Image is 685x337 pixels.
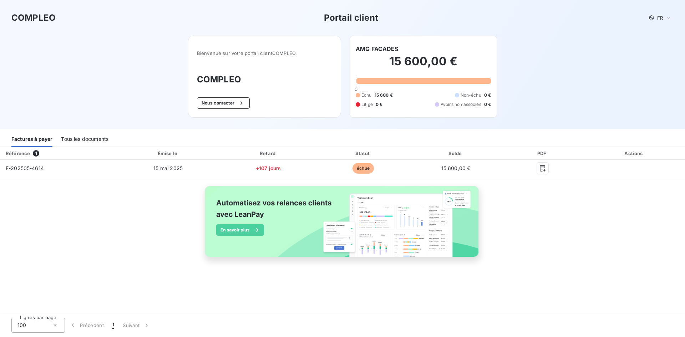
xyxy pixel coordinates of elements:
div: Factures à payer [11,132,52,147]
h3: COMPLEO [197,73,332,86]
img: banner [198,182,487,269]
span: 100 [17,322,26,329]
span: 0 € [484,101,491,108]
button: Suivant [118,318,154,333]
span: +107 jours [256,165,281,171]
span: 0 [355,86,357,92]
div: Référence [6,150,30,156]
div: Retard [222,150,315,157]
span: F-202505-4614 [6,165,44,171]
span: Échu [361,92,372,98]
span: 15 mai 2025 [153,165,183,171]
button: Précédent [65,318,108,333]
span: 15 600 € [375,92,393,98]
button: 1 [108,318,118,333]
div: PDF [503,150,582,157]
button: Nous contacter [197,97,250,109]
h3: Portail client [324,11,378,24]
span: 1 [33,150,39,157]
h2: 15 600,00 € [356,54,491,76]
span: FR [657,15,663,21]
span: 0 € [376,101,382,108]
span: Litige [361,101,373,108]
span: échue [352,163,374,174]
div: Actions [585,150,684,157]
span: 15 600,00 € [441,165,471,171]
div: Solde [411,150,500,157]
span: Non-échu [461,92,481,98]
h3: COMPLEO [11,11,56,24]
div: Tous les documents [61,132,108,147]
span: Avoirs non associés [441,101,481,108]
div: Statut [318,150,409,157]
span: 1 [112,322,114,329]
span: 0 € [484,92,491,98]
h6: AMG FACADES [356,45,399,53]
span: Bienvenue sur votre portail client COMPLEO . [197,50,332,56]
div: Émise le [117,150,219,157]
